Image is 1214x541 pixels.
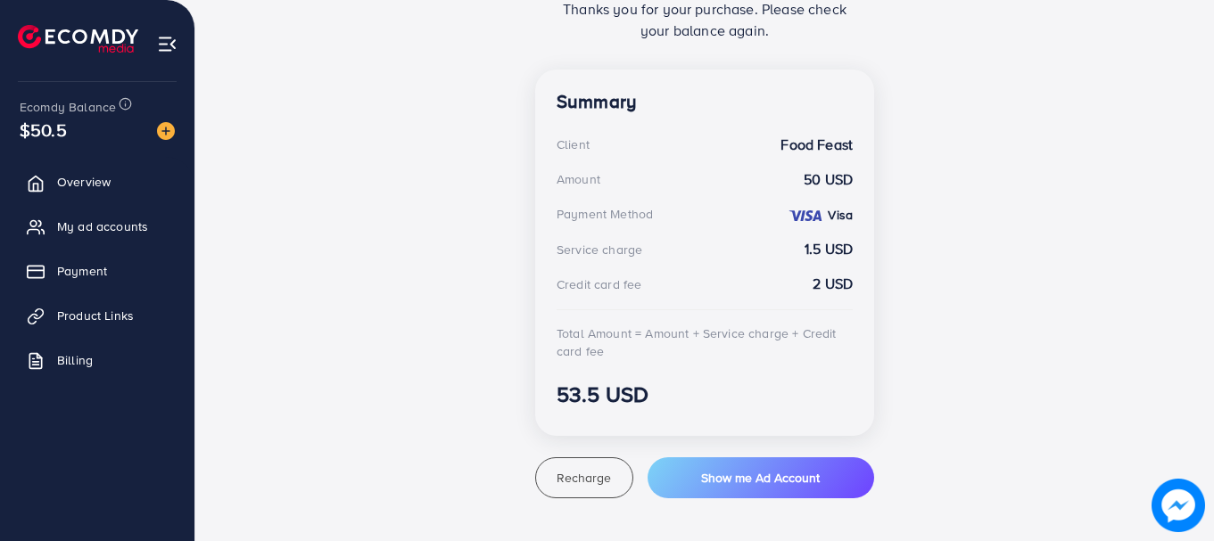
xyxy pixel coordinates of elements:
[557,170,600,188] div: Amount
[1152,479,1205,532] img: image
[557,91,853,113] h4: Summary
[57,307,134,324] span: Product Links
[804,169,853,190] strong: 50 USD
[557,135,590,153] div: Client
[648,457,874,498] button: Show me Ad Account
[13,209,181,244] a: My ad accounts
[535,457,633,498] button: Recharge
[157,34,178,54] img: menu
[828,206,853,224] strong: Visa
[557,241,642,258] div: Service charge
[57,217,148,235] span: My ad accounts
[20,98,116,116] span: Ecomdy Balance
[57,351,93,369] span: Billing
[57,262,107,280] span: Payment
[805,239,853,259] strong: 1.5 USD
[13,342,181,378] a: Billing
[557,469,611,487] span: Recharge
[57,173,111,191] span: Overview
[788,209,823,223] img: credit
[18,25,138,53] img: logo
[13,164,181,200] a: Overview
[557,324,853,361] div: Total Amount = Amount + Service charge + Credit card fee
[780,135,853,155] strong: Food Feast
[157,122,175,140] img: image
[701,469,820,487] span: Show me Ad Account
[557,205,653,223] div: Payment Method
[557,381,853,407] h3: 53.5 USD
[13,298,181,333] a: Product Links
[18,114,68,146] span: $50.5
[557,275,641,293] div: Credit card fee
[13,253,181,289] a: Payment
[813,274,853,294] strong: 2 USD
